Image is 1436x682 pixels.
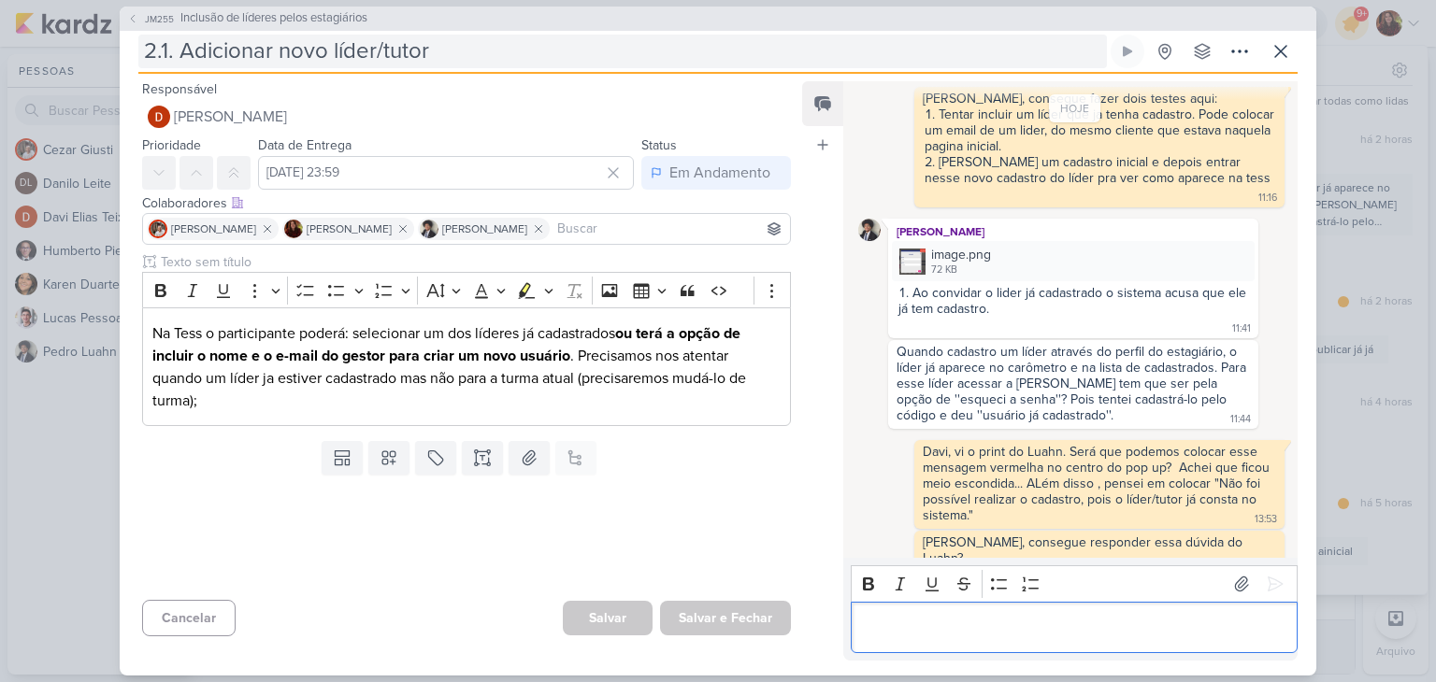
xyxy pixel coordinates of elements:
div: Editor toolbar [851,565,1298,602]
button: Cancelar [142,600,236,636]
img: Cezar Giusti [149,220,167,238]
div: Em Andamento [669,162,770,184]
div: 72 KB [931,263,991,277]
span: [PERSON_NAME] [174,106,287,128]
div: Quando cadastro um líder através do perfil do estagiário, o líder já aparece no carômetro e na li... [897,344,1250,423]
img: Jaqueline Molina [284,220,303,238]
div: Ligar relógio [1120,44,1135,59]
input: Kard Sem Título [138,35,1107,68]
strong: ou terá a opção de incluir o nome e o e-mail do gestor para criar um novo usuário [152,324,740,365]
div: 13:55 [1255,555,1277,570]
button: [PERSON_NAME] [142,100,791,134]
div: 13:53 [1255,512,1277,527]
p: Na Tess o participante poderá: selecionar um dos líderes já cadastrados . Precisamos nos atentar ... [152,322,781,412]
span: [PERSON_NAME] [307,220,392,237]
label: Data de Entrega [258,137,352,153]
span: [PERSON_NAME] [442,220,527,237]
div: Editor editing area: main [142,307,791,426]
div: Colaboradores [142,193,791,213]
input: Texto sem título [157,252,791,272]
div: Editor toolbar [142,272,791,308]
div: Editor editing area: main [851,602,1298,653]
div: 11:44 [1230,412,1251,427]
img: Pedro Luahn Simões [420,220,438,238]
div: 11:16 [1258,191,1277,206]
div: 11:41 [1232,321,1251,336]
img: Pedro Luahn Simões [858,219,881,241]
li: Tentar incluir um líder que ja tenha cadastro. Pode colocar um email de um lider, do mesmo client... [925,107,1276,154]
div: image.png [931,245,991,264]
input: Select a date [258,156,634,190]
div: Davi, vi o print do Luahn. Será que podemos colocar esse mensagem vermelha no centro do pop up? A... [923,444,1273,523]
div: [PERSON_NAME], consegue fazer dois testes aqui: [923,91,1276,107]
img: Davi Elias Teixeira [148,106,170,128]
img: MRUqA3T5yLEMuwx3a7RCd2Z2Eju8bVmtSruEjHlz.png [899,249,926,275]
div: [PERSON_NAME] [892,222,1255,241]
li: [PERSON_NAME] um cadastro inicial e depois entrar nesse novo cadastro do líder pra ver como apare... [925,154,1276,186]
input: Buscar [553,218,786,240]
label: Responsável [142,81,217,97]
span: [PERSON_NAME] [171,220,256,237]
li: Ao convidar o lider já cadastrado o sistema acusa que ele já tem cadastro. [898,285,1250,317]
label: Prioridade [142,137,201,153]
div: [PERSON_NAME], consegue responder essa dúvida do Luahn? [923,534,1246,566]
label: Status [641,137,677,153]
div: image.png [892,241,1255,281]
button: Em Andamento [641,156,791,190]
